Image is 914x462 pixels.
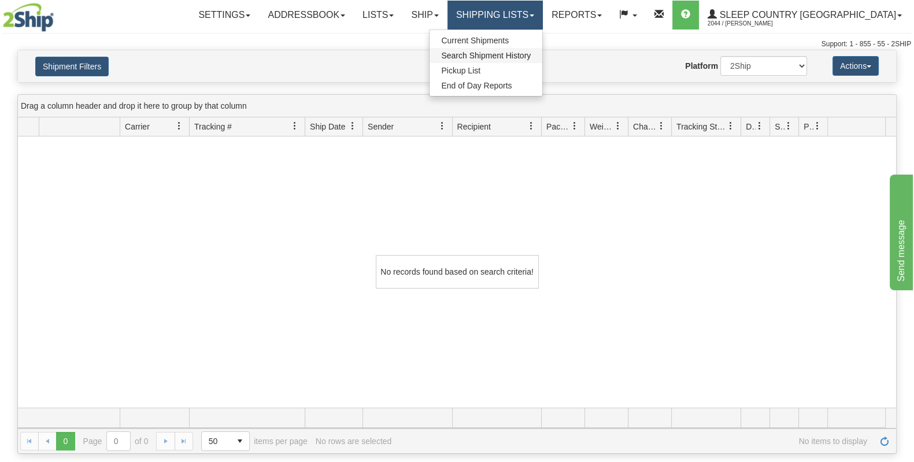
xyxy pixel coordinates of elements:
[447,1,543,29] a: Shipping lists
[316,437,392,446] div: No rows are selected
[194,121,232,132] span: Tracking #
[285,116,305,136] a: Tracking # filter column settings
[608,116,628,136] a: Weight filter column settings
[402,1,447,29] a: Ship
[457,121,491,132] span: Recipient
[887,172,913,290] iframe: chat widget
[368,121,394,132] span: Sender
[543,1,610,29] a: Reports
[775,121,785,132] span: Shipment Issues
[3,3,54,32] img: logo2044.jpg
[676,121,727,132] span: Tracking Status
[56,432,75,450] span: Page 0
[590,121,614,132] span: Weight
[441,51,531,60] span: Search Shipment History
[169,116,189,136] a: Carrier filter column settings
[18,95,896,117] div: grid grouping header
[9,7,107,21] div: Send message
[441,81,512,90] span: End of Day Reports
[750,116,769,136] a: Delivery Status filter column settings
[546,121,571,132] span: Packages
[699,1,911,29] a: Sleep Country [GEOGRAPHIC_DATA] 2044 / [PERSON_NAME]
[430,33,542,48] a: Current Shipments
[441,66,480,75] span: Pickup List
[808,116,827,136] a: Pickup Status filter column settings
[259,1,354,29] a: Addressbook
[83,431,149,451] span: Page of 0
[430,78,542,93] a: End of Day Reports
[717,10,896,20] span: Sleep Country [GEOGRAPHIC_DATA]
[376,255,539,289] div: No records found based on search criteria!
[310,121,345,132] span: Ship Date
[721,116,741,136] a: Tracking Status filter column settings
[125,121,150,132] span: Carrier
[3,39,911,49] div: Support: 1 - 855 - 55 - 2SHIP
[231,432,249,450] span: select
[441,36,509,45] span: Current Shipments
[565,116,584,136] a: Packages filter column settings
[201,431,250,451] span: Page sizes drop down
[35,57,109,76] button: Shipment Filters
[685,60,718,72] label: Platform
[399,437,867,446] span: No items to display
[875,432,894,450] a: Refresh
[804,121,813,132] span: Pickup Status
[430,63,542,78] a: Pickup List
[708,18,794,29] span: 2044 / [PERSON_NAME]
[343,116,362,136] a: Ship Date filter column settings
[652,116,671,136] a: Charge filter column settings
[779,116,798,136] a: Shipment Issues filter column settings
[430,48,542,63] a: Search Shipment History
[201,431,308,451] span: items per page
[521,116,541,136] a: Recipient filter column settings
[354,1,402,29] a: Lists
[633,121,657,132] span: Charge
[209,435,224,447] span: 50
[832,56,879,76] button: Actions
[190,1,259,29] a: Settings
[746,121,756,132] span: Delivery Status
[432,116,452,136] a: Sender filter column settings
